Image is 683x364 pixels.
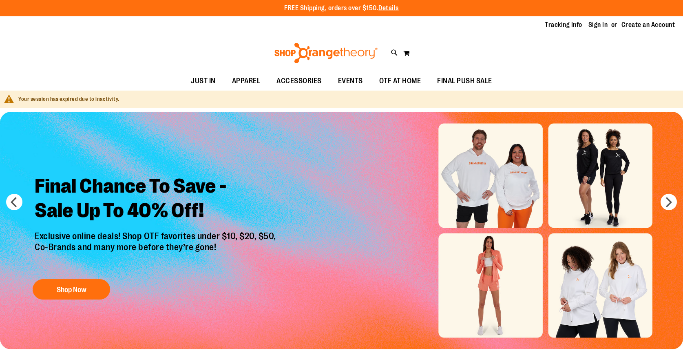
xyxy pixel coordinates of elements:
[29,168,284,304] a: Final Chance To Save -Sale Up To 40% Off! Exclusive online deals! Shop OTF favorites under $10, $...
[330,72,371,91] a: EVENTS
[545,20,582,29] a: Tracking Info
[371,72,429,91] a: OTF AT HOME
[6,194,22,210] button: prev
[276,72,322,90] span: ACCESSORIES
[338,72,363,90] span: EVENTS
[268,72,330,91] a: ACCESSORIES
[588,20,608,29] a: Sign In
[621,20,675,29] a: Create an Account
[378,4,399,12] a: Details
[661,194,677,210] button: next
[437,72,492,90] span: FINAL PUSH SALE
[191,72,216,90] span: JUST IN
[232,72,261,90] span: APPAREL
[183,72,224,91] a: JUST IN
[429,72,500,91] a: FINAL PUSH SALE
[379,72,421,90] span: OTF AT HOME
[29,231,284,271] p: Exclusive online deals! Shop OTF favorites under $10, $20, $50, Co-Brands and many more before th...
[284,4,399,13] p: FREE Shipping, orders over $150.
[273,43,379,63] img: Shop Orangetheory
[18,95,675,103] div: Your session has expired due to inactivity.
[224,72,269,91] a: APPAREL
[29,168,284,231] h2: Final Chance To Save - Sale Up To 40% Off!
[33,279,110,300] button: Shop Now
